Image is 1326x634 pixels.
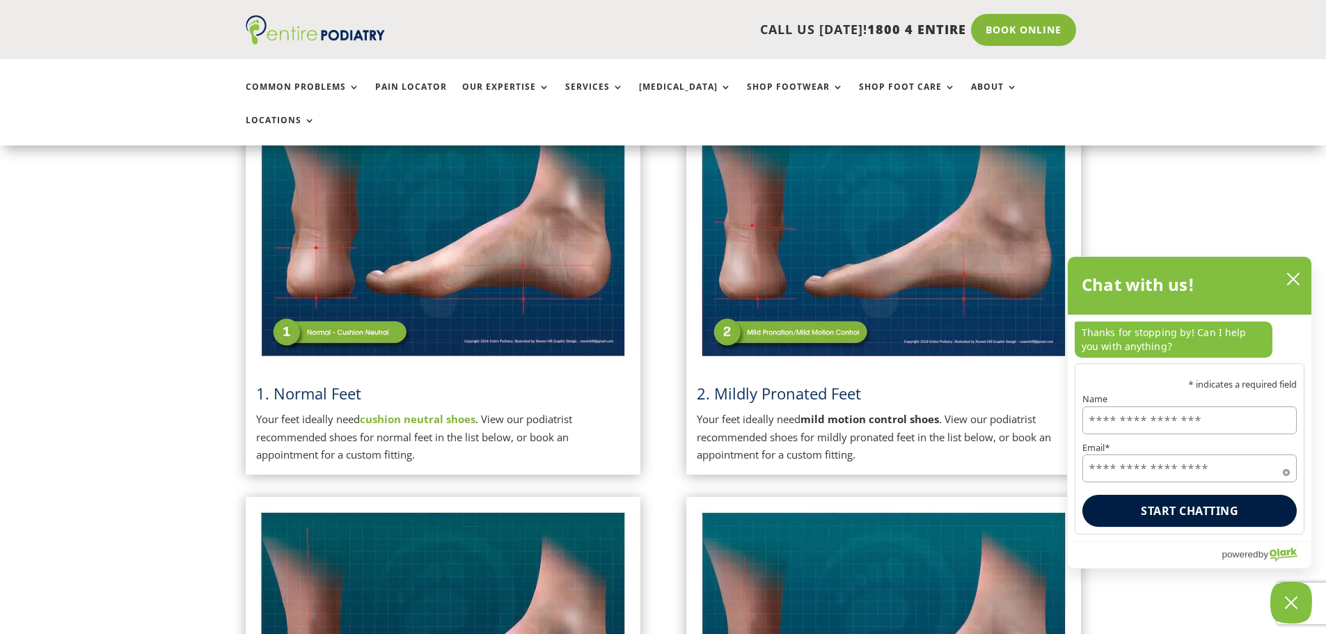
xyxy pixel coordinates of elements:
img: logo (1) [246,15,385,45]
a: cushion neutral shoes [360,412,475,426]
img: Normal Feet - View Podiatrist Recommended Cushion Neutral Shoes [256,98,630,362]
label: Email* [1082,443,1297,452]
img: Mildly Pronated Feet - View Podiatrist Recommended Mild Motion Control Shoes [697,98,1071,362]
span: 1800 4 ENTIRE [867,21,966,38]
a: Common Problems [246,82,360,112]
span: Required field [1283,466,1290,473]
span: by [1258,546,1268,563]
button: Start chatting [1082,495,1297,527]
span: powered [1222,546,1258,563]
a: About [971,82,1018,112]
a: Locations [246,116,315,145]
button: Close Chatbox [1270,582,1312,624]
div: chat [1068,315,1311,363]
p: Your feet ideally need . View our podiatrist recommended shoes for normal feet in the list below,... [256,411,630,464]
a: Entire Podiatry [246,33,385,47]
input: Email [1082,454,1297,482]
input: Name [1082,406,1297,434]
a: [MEDICAL_DATA] [639,82,732,112]
a: 1. Normal Feet [256,383,361,404]
p: Your feet ideally need . View our podiatrist recommended shoes for mildly pronated feet in the li... [697,411,1071,464]
a: Book Online [971,14,1076,46]
button: close chatbox [1282,269,1304,290]
a: Powered by Olark [1222,542,1311,568]
a: Services [565,82,624,112]
a: Pain Locator [375,82,447,112]
span: 2. Mildly Pronated Feet [697,383,861,404]
label: Name [1082,395,1297,404]
a: Shop Footwear [747,82,844,112]
h2: Chat with us! [1082,271,1195,299]
p: CALL US [DATE]! [439,21,966,39]
a: Our Expertise [462,82,550,112]
strong: mild motion control shoes [800,412,939,426]
p: * indicates a required field [1082,380,1297,389]
div: olark chatbox [1067,256,1312,569]
p: Thanks for stopping by! Can I help you with anything? [1075,322,1272,358]
a: Shop Foot Care [859,82,956,112]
